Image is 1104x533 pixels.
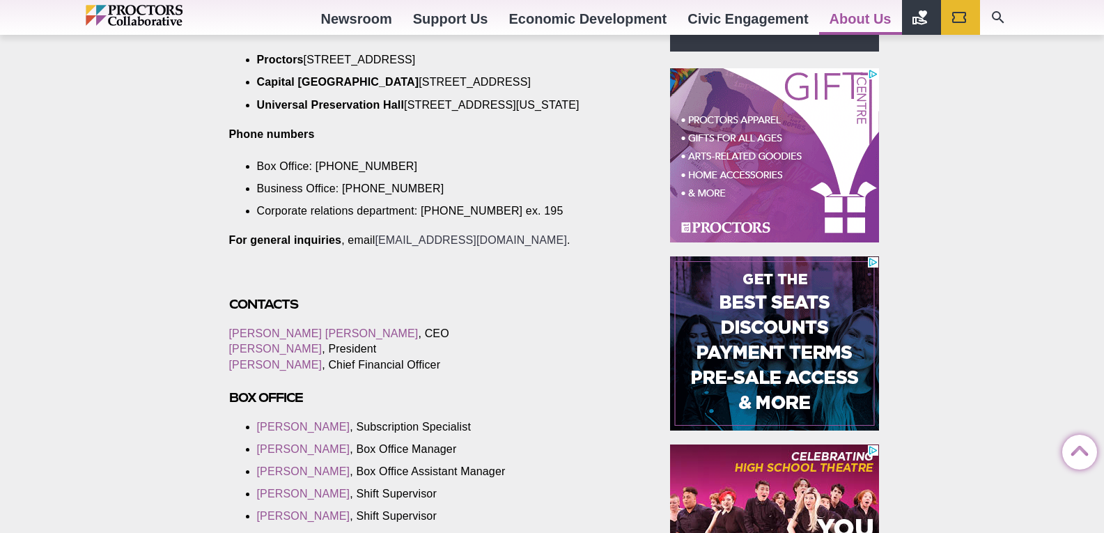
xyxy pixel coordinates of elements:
[257,443,350,455] a: [PERSON_NAME]
[257,442,618,457] li: , Box Office Manager
[229,343,322,355] a: [PERSON_NAME]
[257,421,350,433] a: [PERSON_NAME]
[257,203,618,219] li: Corporate relations department: [PHONE_NUMBER] ex. 195
[257,54,304,65] strong: Proctors
[257,419,618,435] li: , Subscription Specialist
[257,75,618,90] li: [STREET_ADDRESS]
[229,389,639,405] h3: Box Office
[670,68,879,242] iframe: Advertisement
[257,510,350,522] a: [PERSON_NAME]
[257,76,419,88] strong: Capital [GEOGRAPHIC_DATA]
[229,296,639,312] h3: Contacts
[257,181,618,196] li: Business Office: [PHONE_NUMBER]
[229,233,639,248] p: , email .
[257,159,618,174] li: Box Office: [PHONE_NUMBER]
[229,234,342,246] strong: For general inquiries
[257,99,405,111] strong: Universal Preservation Hall
[257,464,618,479] li: , Box Office Assistant Manager
[257,465,350,477] a: [PERSON_NAME]
[257,509,618,524] li: , Shift Supervisor
[1062,435,1090,463] a: Back to Top
[86,5,242,26] img: Proctors logo
[229,128,315,140] b: Phone numbers
[229,359,322,371] a: [PERSON_NAME]
[375,234,567,246] a: [EMAIL_ADDRESS][DOMAIN_NAME]
[257,52,618,68] li: [STREET_ADDRESS]
[229,326,639,372] p: , CEO , President , Chief Financial Officer
[257,488,350,500] a: [PERSON_NAME]
[670,256,879,431] iframe: Advertisement
[229,327,419,339] a: [PERSON_NAME] [PERSON_NAME]
[257,486,618,502] li: , Shift Supervisor
[257,98,618,113] li: [STREET_ADDRESS][US_STATE]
